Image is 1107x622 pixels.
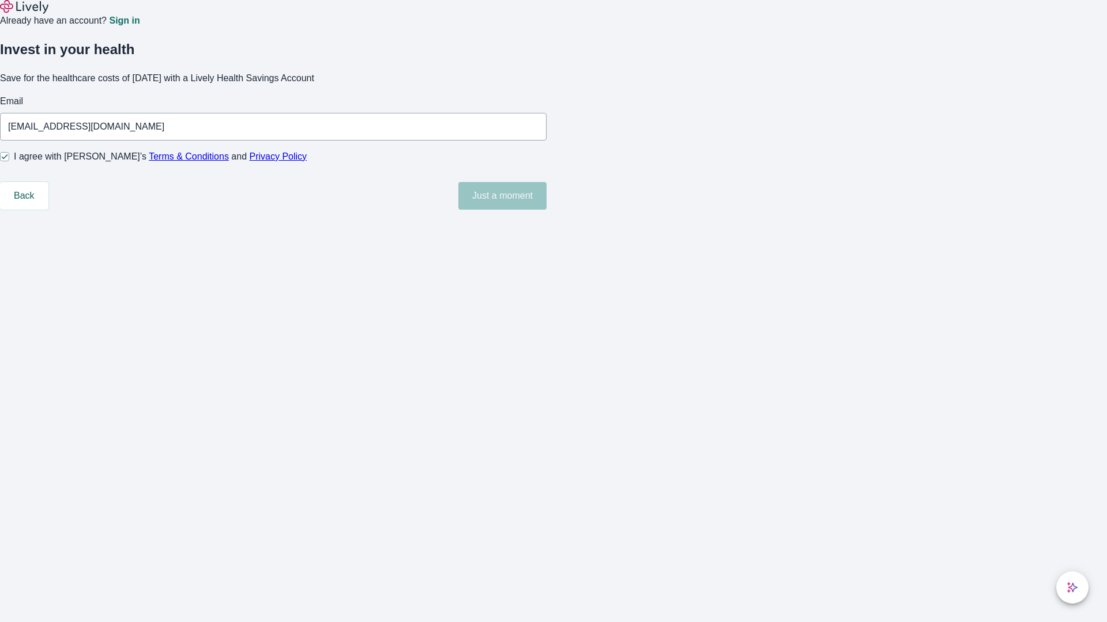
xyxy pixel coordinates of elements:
span: I agree with [PERSON_NAME]’s and [14,150,307,164]
svg: Lively AI Assistant [1067,582,1078,593]
button: chat [1056,571,1089,604]
a: Privacy Policy [250,151,307,161]
a: Sign in [109,16,140,25]
a: Terms & Conditions [149,151,229,161]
